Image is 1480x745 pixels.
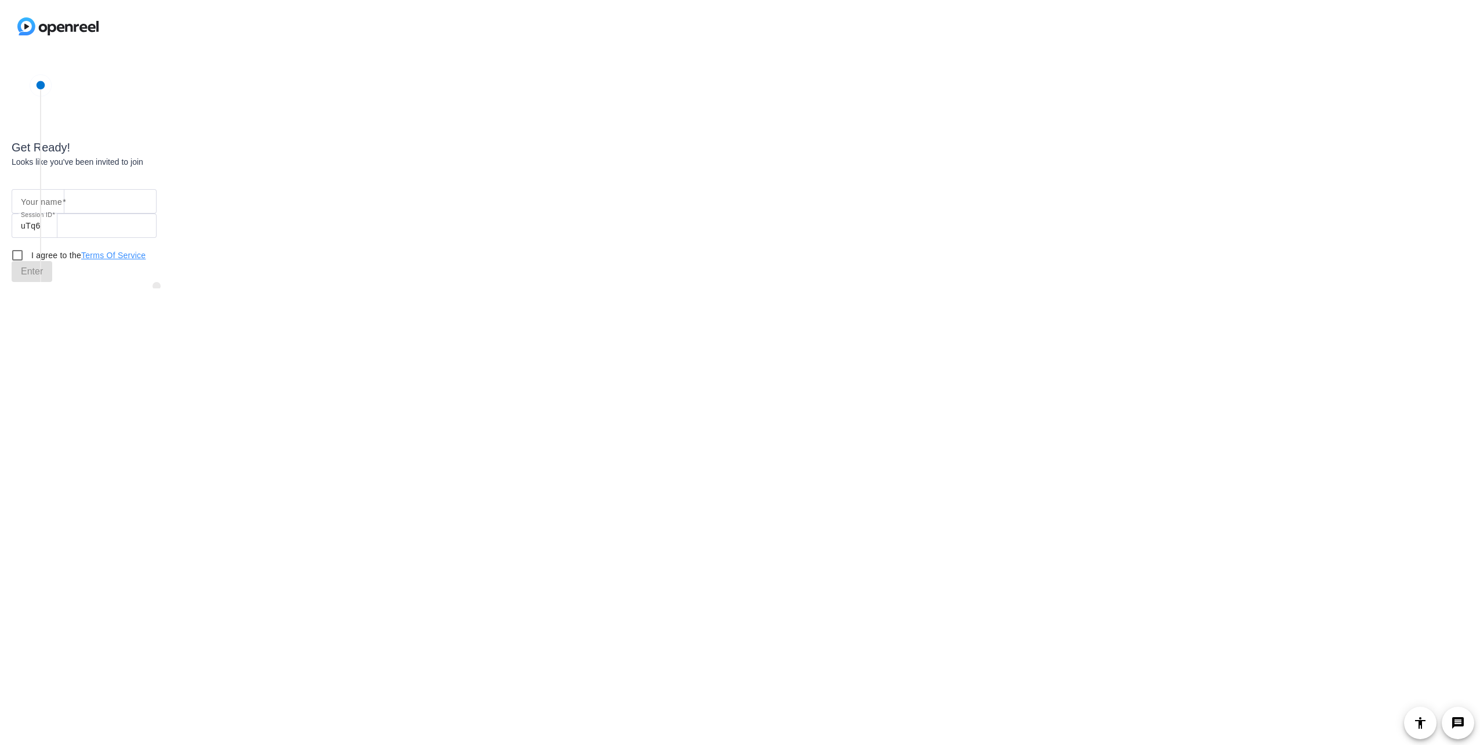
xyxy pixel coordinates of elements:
div: Looks like you've been invited to join [12,156,302,168]
label: I agree to the [29,249,146,261]
mat-label: Session ID [21,211,52,218]
mat-icon: accessibility [1413,716,1427,730]
a: Terms Of Service [81,251,146,260]
mat-label: Your name [21,197,62,207]
div: Get Ready! [12,139,302,156]
mat-icon: message [1451,716,1465,730]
